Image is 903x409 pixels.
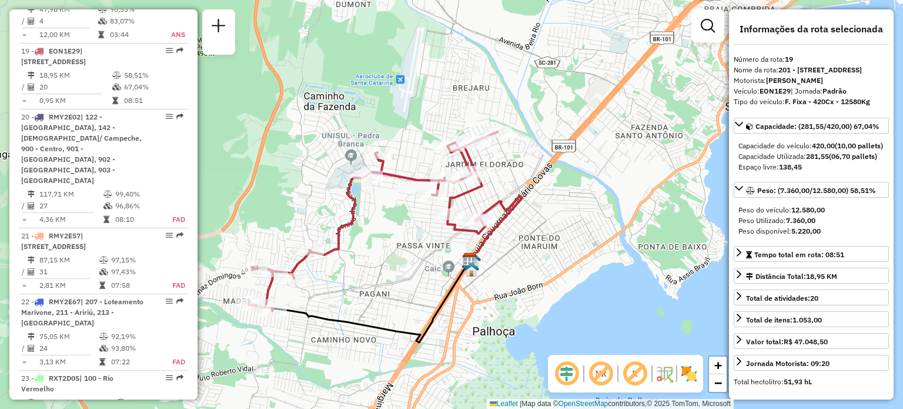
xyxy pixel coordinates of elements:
i: Total de Atividades [28,202,35,210]
a: Peso: (7.360,00/12.580,00) 58,51% [734,182,889,198]
a: Tempo total em rota: 08:51 [734,246,889,262]
i: % de utilização do peso [98,6,107,13]
em: Opções [166,374,173,381]
span: 20 - [21,112,142,185]
i: % de utilização do peso [99,333,108,340]
strong: 7.360,00 [786,216,815,225]
td: 92,19% [111,331,159,343]
span: Exibir NR [587,360,615,388]
i: % de utilização da cubagem [99,268,108,275]
span: Capacidade: (281,55/420,00) 67,04% [755,122,879,131]
td: 67,04% [123,81,183,93]
strong: 420,00 [812,141,835,150]
td: 27 [39,200,103,212]
span: | Jornada: [791,87,847,95]
strong: 12.580,00 [791,205,825,214]
td: 117,71 KM [39,188,103,200]
img: Exibir/Ocultar setores [680,364,698,383]
em: Rota exportada [176,232,183,239]
strong: 281,55 [806,152,829,161]
span: Peso: (7.360,00/12.580,00) 58,51% [757,186,876,195]
h4: Atividades [734,398,889,409]
strong: [PERSON_NAME] [766,76,823,85]
strong: EON1E29 [760,87,791,95]
div: Nome da rota: [734,65,889,75]
div: Total de itens: [746,315,822,325]
span: Tempo total em rota: 08:51 [754,250,844,259]
td: 96,53% [109,4,158,15]
span: | [520,400,521,408]
td: ANS [158,29,186,41]
td: 24 [39,343,99,354]
i: % de utilização da cubagem [98,18,107,25]
a: Distância Total:18,95 KM [734,268,889,284]
td: 57,49% [128,397,183,408]
i: Distância Total [28,6,35,13]
div: Número da rota: [734,54,889,65]
a: Zoom in [709,357,727,374]
td: / [21,200,27,212]
i: Total de Atividades [28,268,35,275]
strong: F. Fixa - 420Cx - 12580Kg [785,97,870,106]
td: 07:22 [111,356,159,368]
i: Tempo total em rota [99,358,105,365]
span: 18,95 KM [806,272,837,281]
em: Rota exportada [176,113,183,120]
strong: 1.053,00 [792,315,822,324]
td: = [21,95,27,107]
span: RMY2E57 [49,231,81,240]
div: Capacidade do veículo: [738,141,884,151]
td: 03:44 [109,29,158,41]
td: 75,05 KM [39,331,99,343]
span: RXT2D05 [49,374,79,383]
div: Capacidade: (281,55/420,00) 67,04% [734,136,889,177]
span: EON1E29 [49,46,80,55]
i: Tempo total em rota [98,31,104,38]
span: − [714,375,722,390]
strong: 20 [810,294,818,302]
div: Peso disponível: [738,226,884,237]
div: Peso: (7.360,00/12.580,00) 58,51% [734,200,889,241]
span: | 122 - [GEOGRAPHIC_DATA], 142 - [DEMOGRAPHIC_DATA]/ Campeche, 900 - Centro, 901 - [GEOGRAPHIC_DA... [21,112,142,185]
i: % de utilização da cubagem [112,84,121,91]
span: | [STREET_ADDRESS] [21,231,86,251]
span: | 100 - Rio Vermelho [21,374,113,393]
td: 0,95 KM [39,95,112,107]
em: Opções [166,47,173,54]
span: RMY2E67 [49,297,81,306]
a: Zoom out [709,374,727,392]
span: RMY2E02 [49,112,81,121]
td: FAD [159,356,186,368]
i: Total de Atividades [28,18,35,25]
i: Tempo total em rota [112,97,118,104]
em: Rota exportada [176,47,183,54]
a: Capacidade: (281,55/420,00) 67,04% [734,118,889,134]
span: 22 - [21,297,143,327]
i: Distância Total [28,191,35,198]
a: Exibir filtros [696,14,720,38]
div: Map data © contributors,© 2025 TomTom, Microsoft [487,399,734,409]
a: Total de atividades:20 [734,290,889,305]
i: Tempo total em rota [103,216,109,223]
i: Tempo total em rota [99,282,105,289]
strong: 51,93 hL [784,377,812,386]
td: 20 [39,81,112,93]
h4: Informações da rota selecionada [734,24,889,35]
div: Distância Total: [746,271,837,282]
img: Fluxo de ruas [655,364,674,383]
div: Jornada Motorista: 09:20 [746,358,830,369]
td: 58,51% [123,69,183,81]
td: / [21,81,27,93]
strong: R$ 47.048,50 [784,337,828,346]
td: FAD [160,214,186,225]
td: 18,95 KM [39,69,112,81]
a: Jornada Motorista: 09:20 [734,355,889,371]
em: Opções [166,113,173,120]
strong: Padrão [822,87,847,95]
em: Rota exportada [176,298,183,305]
em: Rota exportada [176,374,183,381]
td: 4 [39,15,98,27]
td: 47,98 KM [39,4,98,15]
i: % de utilização do peso [103,191,112,198]
strong: 19 [785,55,793,64]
